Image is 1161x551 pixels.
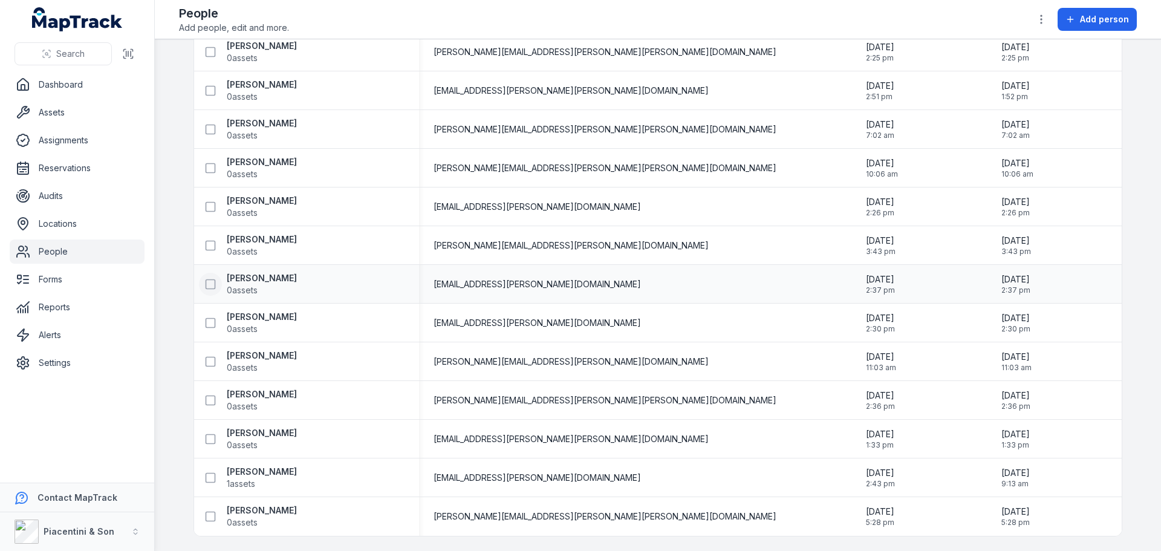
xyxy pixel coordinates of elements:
time: 23/05/2025, 2:43:18 pm [866,467,895,489]
time: 04/12/2024, 2:30:48 pm [866,312,895,334]
a: Reports [10,295,145,319]
time: 28/11/2024, 2:25:24 pm [1001,41,1030,63]
span: [DATE] [1001,80,1030,92]
span: [DATE] [866,506,894,518]
strong: [PERSON_NAME] [227,427,297,439]
span: 2:25 pm [1001,53,1030,63]
span: 0 assets [227,284,258,296]
span: [DATE] [866,351,896,363]
a: [PERSON_NAME]0assets [227,504,297,529]
span: 1:52 pm [1001,92,1030,102]
span: Search [56,48,85,60]
a: Assignments [10,128,145,152]
span: [DATE] [866,119,894,131]
span: 0 assets [227,207,258,219]
span: [EMAIL_ADDRESS][PERSON_NAME][PERSON_NAME][DOMAIN_NAME] [434,85,709,97]
span: [DATE] [866,235,896,247]
time: 12/12/2024, 1:33:55 pm [866,428,894,450]
time: 16/07/2025, 5:28:01 pm [1001,506,1030,527]
a: [PERSON_NAME]0assets [227,117,297,142]
span: 2:37 pm [1001,285,1030,295]
a: People [10,240,145,264]
span: 10:06 am [866,169,898,179]
strong: [PERSON_NAME] [227,195,297,207]
span: Add person [1080,13,1129,25]
span: [PERSON_NAME][EMAIL_ADDRESS][PERSON_NAME][PERSON_NAME][DOMAIN_NAME] [434,162,776,174]
button: Add person [1058,8,1137,31]
span: [EMAIL_ADDRESS][PERSON_NAME][DOMAIN_NAME] [434,472,641,484]
span: 2:36 pm [1001,402,1030,411]
h2: People [179,5,289,22]
a: Audits [10,184,145,208]
strong: [PERSON_NAME] [227,311,297,323]
a: Reservations [10,156,145,180]
time: 28/11/2024, 2:36:48 pm [1001,390,1030,411]
span: 3:43 pm [1001,247,1031,256]
strong: [PERSON_NAME] [227,388,297,400]
time: 28/11/2024, 2:25:24 pm [866,41,894,63]
span: 1:33 pm [1001,440,1030,450]
strong: [PERSON_NAME] [227,156,297,168]
span: [DATE] [866,80,894,92]
span: [EMAIL_ADDRESS][PERSON_NAME][DOMAIN_NAME] [434,278,641,290]
span: 1 assets [227,478,255,490]
span: 0 assets [227,52,258,64]
span: 2:25 pm [866,53,894,63]
a: [PERSON_NAME]0assets [227,388,297,412]
a: Alerts [10,323,145,347]
span: 0 assets [227,91,258,103]
span: 0 assets [227,400,258,412]
time: 27/03/2025, 11:03:16 am [866,351,896,373]
a: [PERSON_NAME]0assets [227,311,297,335]
span: [PERSON_NAME][EMAIL_ADDRESS][PERSON_NAME][PERSON_NAME][DOMAIN_NAME] [434,394,776,406]
time: 28/11/2024, 2:37:16 pm [1001,273,1030,295]
span: 0 assets [227,246,258,258]
time: 16/07/2025, 5:28:01 pm [866,506,894,527]
span: 3:43 pm [866,247,896,256]
span: 2:30 pm [866,324,895,334]
a: Locations [10,212,145,236]
time: 04/12/2024, 2:30:48 pm [1001,312,1030,334]
a: Settings [10,351,145,375]
span: [DATE] [1001,312,1030,324]
span: 5:28 pm [1001,518,1030,527]
strong: [PERSON_NAME] [227,79,297,91]
span: 2:37 pm [866,285,895,295]
strong: [PERSON_NAME] [227,504,297,517]
time: 28/11/2024, 2:36:48 pm [866,390,895,411]
span: [EMAIL_ADDRESS][PERSON_NAME][PERSON_NAME][DOMAIN_NAME] [434,433,709,445]
a: [PERSON_NAME]0assets [227,427,297,451]
a: MapTrack [32,7,123,31]
span: 2:26 pm [1001,208,1030,218]
span: [DATE] [866,390,895,402]
time: 27/03/2025, 11:03:16 am [1001,351,1032,373]
span: 5:28 pm [866,518,894,527]
span: 7:02 am [866,131,894,140]
span: [DATE] [1001,157,1033,169]
a: [PERSON_NAME]0assets [227,350,297,374]
span: 2:30 pm [1001,324,1030,334]
a: [PERSON_NAME]1assets [227,466,297,490]
span: 10:06 am [1001,169,1033,179]
span: 9:13 am [1001,479,1030,489]
span: 0 assets [227,129,258,142]
a: [PERSON_NAME]0assets [227,272,297,296]
time: 12/12/2024, 1:33:55 pm [1001,428,1030,450]
span: 0 assets [227,517,258,529]
strong: Contact MapTrack [37,492,117,503]
time: 28/11/2024, 2:37:16 pm [866,273,895,295]
span: Add people, edit and more. [179,22,289,34]
span: [PERSON_NAME][EMAIL_ADDRESS][PERSON_NAME][PERSON_NAME][DOMAIN_NAME] [434,510,776,523]
span: [DATE] [866,196,894,208]
span: [DATE] [1001,273,1030,285]
span: [DATE] [1001,506,1030,518]
span: [DATE] [866,273,895,285]
span: 1:33 pm [866,440,894,450]
time: 28/11/2024, 2:26:39 pm [1001,196,1030,218]
button: Search [15,42,112,65]
a: [PERSON_NAME]0assets [227,79,297,103]
span: 0 assets [227,323,258,335]
time: 28/11/2024, 2:26:39 pm [866,196,894,218]
span: 0 assets [227,362,258,374]
a: Assets [10,100,145,125]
